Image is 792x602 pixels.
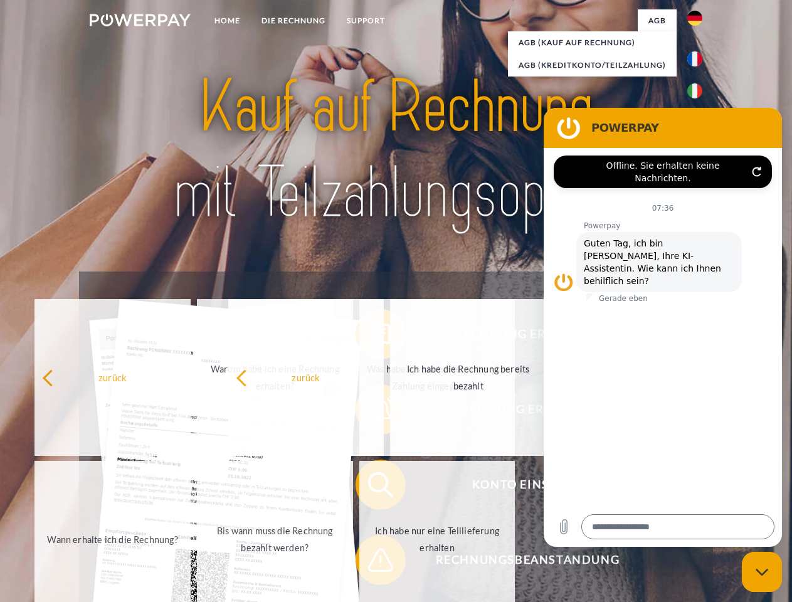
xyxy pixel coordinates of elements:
a: AGB (Kreditkonto/Teilzahlung) [508,54,677,77]
img: de [687,11,702,26]
a: AGB (Kauf auf Rechnung) [508,31,677,54]
img: it [687,83,702,98]
img: title-powerpay_de.svg [120,60,672,240]
div: Ich habe die Rechnung bereits bezahlt [398,361,539,394]
img: fr [687,51,702,66]
a: DIE RECHNUNG [251,9,336,32]
div: Wann erhalte ich die Rechnung? [42,531,183,547]
img: logo-powerpay-white.svg [90,14,191,26]
iframe: Messaging-Fenster [544,108,782,547]
div: zurück [236,369,377,386]
div: zurück [42,369,183,386]
a: agb [638,9,677,32]
div: Ich habe nur eine Teillieferung erhalten [367,522,508,556]
div: Warum habe ich eine Rechnung erhalten? [204,361,346,394]
div: Bis wann muss die Rechnung bezahlt werden? [204,522,346,556]
a: SUPPORT [336,9,396,32]
iframe: Schaltfläche zum Öffnen des Messaging-Fensters; Konversation läuft [742,552,782,592]
a: Home [204,9,251,32]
